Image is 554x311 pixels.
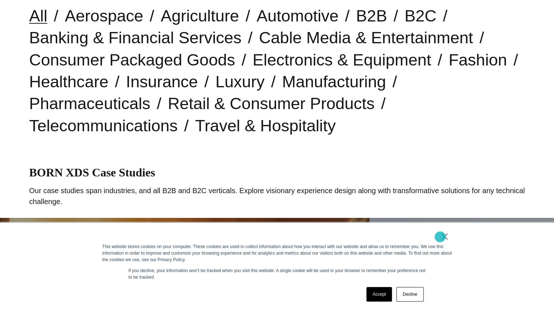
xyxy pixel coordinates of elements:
a: Consumer Packaged Goods [29,51,235,69]
a: Decline [396,287,423,302]
a: B2C [404,7,436,25]
a: Fashion [449,51,507,69]
a: Telecommunications [29,116,178,135]
a: Travel & Hospitality [195,116,336,135]
a: Healthcare [29,72,109,91]
a: Insurance [126,72,198,91]
a: Accept [366,287,392,302]
a: Pharmaceuticals [29,94,150,113]
div: This website stores cookies on your computer. These cookies are used to collect information about... [102,243,452,263]
a: × [440,233,449,240]
a: All [29,7,47,25]
p: If you decline, your information won’t be tracked when you visit this website. A single cookie wi... [129,267,426,280]
h1: BORN XDS Case Studies [29,166,525,179]
a: Banking & Financial Services [29,28,241,47]
a: Cable Media & Entertainment [259,28,473,47]
a: Electronics & Equipment [252,51,431,69]
p: Our case studies span industries, and all B2B and B2C verticals. Explore visionary experience des... [29,185,525,207]
a: Aerospace [65,7,143,25]
a: Manufacturing [282,72,386,91]
a: B2B [356,7,387,25]
a: Automotive [256,7,338,25]
a: Retail & Consumer Products [168,94,375,113]
a: Agriculture [161,7,239,25]
a: Luxury [215,72,264,91]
